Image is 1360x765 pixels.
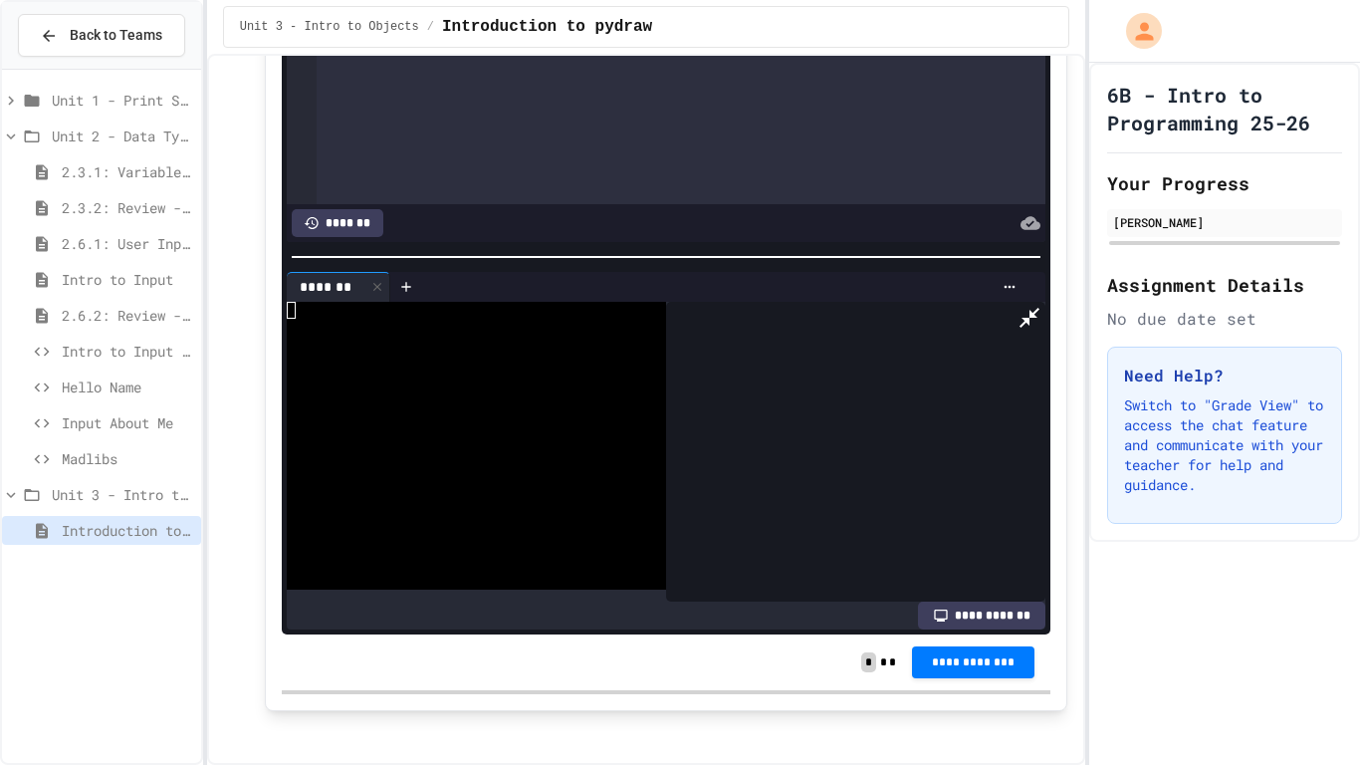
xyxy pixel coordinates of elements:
[1113,213,1336,231] div: [PERSON_NAME]
[52,126,193,146] span: Unit 2 - Data Types, Variables, [DEMOGRAPHIC_DATA]
[1124,395,1325,495] p: Switch to "Grade View" to access the chat feature and communicate with your teacher for help and ...
[442,15,652,39] span: Introduction to pydraw
[1107,81,1342,136] h1: 6B - Intro to Programming 25-26
[1124,364,1325,387] h3: Need Help?
[62,377,193,397] span: Hello Name
[1105,8,1167,54] div: My Account
[62,233,193,254] span: 2.6.1: User Input
[62,305,193,326] span: 2.6.2: Review - User Input
[70,25,162,46] span: Back to Teams
[1107,271,1342,299] h2: Assignment Details
[18,14,185,57] button: Back to Teams
[52,484,193,505] span: Unit 3 - Intro to Objects
[62,197,193,218] span: 2.3.2: Review - Variables and Data Types
[1107,307,1342,331] div: No due date set
[427,19,434,35] span: /
[62,412,193,433] span: Input About Me
[62,161,193,182] span: 2.3.1: Variables and Data Types
[240,19,419,35] span: Unit 3 - Intro to Objects
[62,341,193,362] span: Intro to Input Exercise
[62,448,193,469] span: Madlibs
[1107,169,1342,197] h2: Your Progress
[62,520,193,541] span: Introduction to pydraw
[62,269,193,290] span: Intro to Input
[52,90,193,111] span: Unit 1 - Print Statements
